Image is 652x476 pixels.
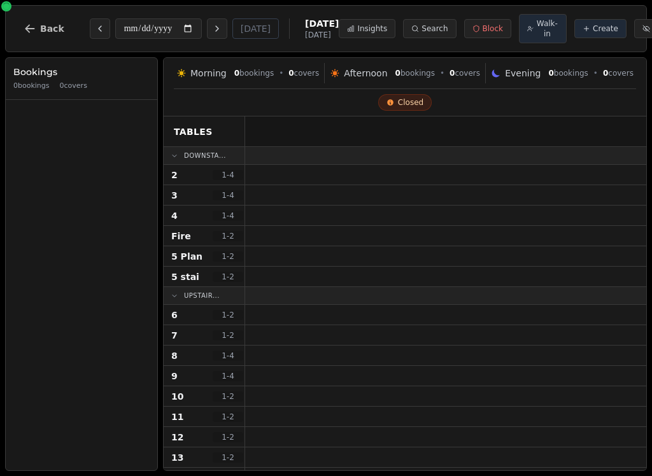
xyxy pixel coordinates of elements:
[450,68,480,78] span: covers
[171,329,178,342] span: 7
[171,410,183,423] span: 11
[603,68,634,78] span: covers
[213,452,243,463] span: 1 - 2
[171,451,183,464] span: 13
[357,24,387,34] span: Insights
[395,69,400,78] span: 0
[536,18,558,39] span: Walk-in
[213,272,243,282] span: 1 - 2
[171,209,178,222] span: 4
[171,370,178,382] span: 9
[90,18,110,39] button: Previous day
[13,13,74,44] button: Back
[234,69,239,78] span: 0
[40,24,64,33] span: Back
[213,412,243,422] span: 1 - 2
[574,19,627,38] button: Create
[279,68,283,78] span: •
[171,189,178,202] span: 3
[171,309,178,321] span: 6
[593,24,618,34] span: Create
[483,24,503,34] span: Block
[213,190,243,200] span: 1 - 4
[344,67,387,80] span: Afternoon
[207,18,227,39] button: Next day
[232,18,279,39] button: [DATE]
[593,68,598,78] span: •
[548,69,553,78] span: 0
[171,250,202,263] span: 5 Plan
[213,251,243,262] span: 1 - 2
[422,24,448,34] span: Search
[234,68,274,78] span: bookings
[548,68,588,78] span: bookings
[213,170,243,180] span: 1 - 4
[213,432,243,442] span: 1 - 2
[505,67,541,80] span: Evening
[213,351,243,361] span: 1 - 4
[213,330,243,340] span: 1 - 2
[398,97,423,108] span: Closed
[213,211,243,221] span: 1 - 4
[13,81,50,92] span: 0 bookings
[464,19,511,38] button: Block
[174,125,213,138] span: Tables
[213,231,243,241] span: 1 - 2
[603,69,608,78] span: 0
[213,371,243,381] span: 1 - 4
[171,431,183,444] span: 12
[171,349,178,362] span: 8
[519,14,567,43] button: Walk-in
[213,310,243,320] span: 1 - 2
[171,390,183,403] span: 10
[450,69,455,78] span: 0
[184,291,220,300] span: Upstair...
[288,68,319,78] span: covers
[339,19,395,38] button: Insights
[171,270,199,283] span: 5 stai
[440,68,444,78] span: •
[171,169,178,181] span: 2
[13,66,150,78] h3: Bookings
[60,81,87,92] span: 0 covers
[305,30,339,40] span: [DATE]
[395,68,435,78] span: bookings
[305,17,339,30] span: [DATE]
[190,67,227,80] span: Morning
[403,19,456,38] button: Search
[213,391,243,402] span: 1 - 2
[171,230,191,242] span: Fire
[288,69,294,78] span: 0
[184,151,226,160] span: Downsta...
